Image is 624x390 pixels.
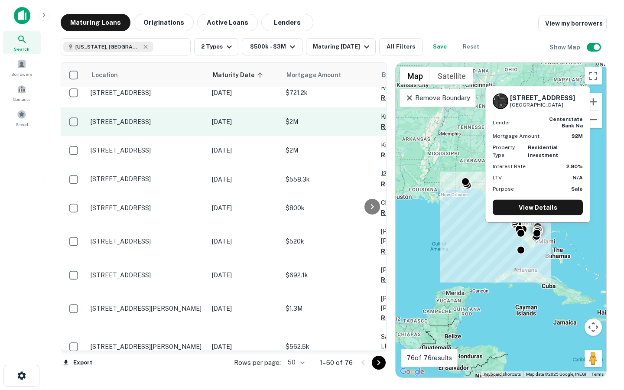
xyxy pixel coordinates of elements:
button: All Filters [379,38,422,55]
p: LTV [493,174,502,182]
button: Save your search to get updates of matches that match your search criteria. [426,38,454,55]
strong: N/A [572,175,583,181]
p: [DATE] [212,88,277,97]
p: Remove Boundary [405,93,470,103]
button: $500k - $3M [242,38,302,55]
h6: Show Map [549,42,582,52]
button: Active Loans [197,14,258,31]
iframe: Chat Widget [581,293,624,335]
p: [DATE] [212,270,277,280]
p: $558.3k [286,175,372,184]
p: $692.1k [286,270,372,280]
p: [PERSON_NAME] [381,265,468,275]
p: [DATE] [212,304,277,313]
p: Property Type [493,143,524,159]
button: Zoom in [585,93,602,110]
strong: centerstate bank na [549,116,583,128]
p: Purpose [493,185,514,193]
a: Borrowers [3,56,41,79]
button: Drag Pegman onto the map to open Street View [585,350,602,367]
strong: Residential Investment [528,144,558,158]
p: [GEOGRAPHIC_DATA] [510,101,575,109]
p: $800k [286,203,372,213]
p: [STREET_ADDRESS] [91,175,203,183]
p: Chill Four LLC [381,198,468,208]
button: Request Borrower Info [381,275,451,285]
span: Maturity Date [213,70,266,80]
p: [STREET_ADDRESS] [91,118,203,126]
a: Open this area in Google Maps (opens a new window) [398,366,426,377]
th: Maturity Date [208,63,281,87]
button: Zoom out [585,111,602,128]
button: Export [61,356,94,369]
p: [PERSON_NAME] [PERSON_NAME] [381,294,468,313]
button: Request Borrower Info [381,93,451,103]
p: $520k [286,237,372,246]
p: [STREET_ADDRESS] [91,271,203,279]
p: ROI Capital Investment LLC [381,83,468,92]
p: Kilmair Properties INC [381,140,468,150]
p: [STREET_ADDRESS] [91,89,203,97]
button: Request Borrower Info [381,150,451,160]
p: [STREET_ADDRESS] [91,204,203,212]
div: Maturing [DATE] [313,42,372,52]
img: Google [398,366,426,377]
button: Toggle fullscreen view [585,67,602,84]
span: Borrowers [11,71,32,78]
span: Location [91,70,118,80]
button: Go to next page [372,356,386,370]
p: 76 of 76 results [406,353,452,363]
button: Show street map [400,67,430,84]
p: $562.5k [286,342,372,351]
p: J2m2 Holdings LLC [381,169,468,179]
p: [STREET_ADDRESS] [91,146,203,154]
p: $1.3M [286,304,372,313]
th: Location [86,63,208,87]
button: Lenders [261,14,313,31]
p: $721.2k [286,88,372,97]
a: Search [3,31,41,54]
a: Contacts [3,81,41,104]
img: capitalize-icon.png [14,7,30,24]
button: Keyboard shortcuts [484,371,521,377]
div: 50 [284,356,306,369]
a: Terms (opens in new tab) [591,372,604,377]
span: [US_STATE], [GEOGRAPHIC_DATA] [75,43,140,51]
button: Maturing Loans [61,14,130,31]
span: Mortgage Amount [286,70,352,80]
button: Request Borrower Info [381,208,451,218]
button: 2 Types [194,38,238,55]
a: View Details [493,200,583,215]
p: [DATE] [212,203,277,213]
span: Saved [16,121,28,128]
p: [STREET_ADDRESS][PERSON_NAME] [91,305,203,312]
div: 0 0 [396,63,606,377]
button: Request Borrower Info [381,313,451,323]
span: Borrower Name [382,70,427,80]
p: $2M [286,146,372,155]
p: [DATE] [212,342,277,351]
p: [STREET_ADDRESS] [91,237,203,245]
button: Request Borrower Info [381,246,451,257]
button: Originations [134,14,194,31]
button: Maturing [DATE] [306,38,376,55]
span: Map data ©2025 Google, INEGI [526,372,586,377]
div: Saved [3,106,41,130]
p: [DATE] [212,175,277,184]
p: [DATE] [212,146,277,155]
p: Rows per page: [234,357,281,368]
button: Show satellite imagery [430,67,473,84]
strong: 2.90% [566,163,583,169]
p: Kilmair Properties INC [381,112,468,121]
button: Reset [457,38,485,55]
p: [PERSON_NAME] [PERSON_NAME] [381,227,468,246]
span: Search [14,45,29,52]
p: 1–50 of 76 [320,357,353,368]
p: Lender [493,118,510,126]
p: Interest Rate [493,162,526,170]
p: Sandpiper Beach Cottages LLC [381,332,468,351]
button: Request Borrower Info [381,179,451,189]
